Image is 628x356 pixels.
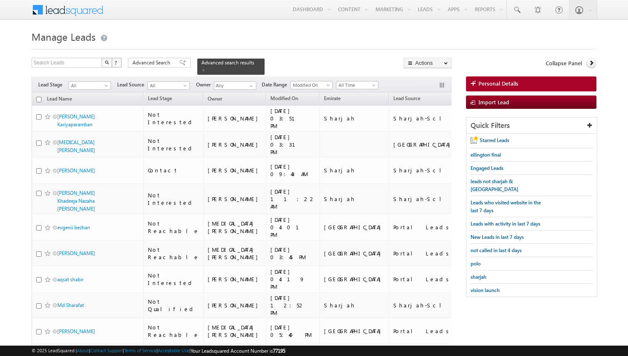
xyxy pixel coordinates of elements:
div: Sharjah-Scl [393,302,454,309]
a: Lead Source [389,94,424,105]
img: Search [105,60,109,64]
span: Leads who visited website in the last 7 days [471,199,541,214]
div: Not Interested [148,111,199,126]
span: Import Lead [478,98,509,106]
div: Sharjah [324,195,385,203]
div: [DATE] 11:22 AM [270,188,316,210]
div: [PERSON_NAME] [208,195,262,203]
span: Lead Source [393,95,420,101]
span: Engaged Leads [471,165,503,171]
div: [DATE] 04:01 PM [270,216,316,238]
div: [DATE] 09:43 AM [270,163,316,178]
input: Check all records [36,97,42,102]
div: Sharjah [324,302,385,309]
div: Not Interested [148,272,199,287]
input: Type to Search [214,81,256,90]
div: Not Interested [148,137,199,152]
a: [PERSON_NAME] [57,328,95,334]
span: Leads with activity in last 7 days [471,221,540,227]
a: aqsat shabir [57,276,83,282]
span: Manage Leads [32,30,96,43]
div: Sharjah [324,115,385,122]
a: [PERSON_NAME] Khadeeja Nazaha [PERSON_NAME] [57,190,95,212]
div: Not Reachable [148,324,199,339]
a: Lead Name [43,94,76,105]
span: ? [115,59,118,66]
div: [PERSON_NAME] [208,302,262,309]
span: Modified On [270,95,298,101]
span: 77195 [273,348,285,354]
span: Starred Leads [480,137,509,143]
div: Portal Leads [393,223,454,231]
div: [PERSON_NAME] [208,141,262,148]
div: Portal Leads [393,275,454,283]
span: © 2025 LeadSquared | | | | | [32,347,285,355]
span: All Time [336,81,376,89]
span: Your Leadsquared Account Number is [191,348,285,354]
div: [GEOGRAPHIC_DATA] [324,327,385,335]
a: [PERSON_NAME] Kariyaparamban [57,113,95,128]
div: Sharjah-Scl [393,115,454,122]
div: [GEOGRAPHIC_DATA] [324,275,385,283]
div: Quick Filters [466,118,597,134]
div: [MEDICAL_DATA][PERSON_NAME] [208,246,262,261]
a: About [77,348,89,353]
a: Terms of Service [124,348,157,353]
a: [PERSON_NAME] [57,250,95,256]
a: Lead Stage [144,94,176,105]
span: Modified On [291,81,330,89]
div: Contact [148,167,199,174]
button: Actions [404,58,451,68]
div: [MEDICAL_DATA][PERSON_NAME] [208,220,262,235]
div: [DATE] 04:19 PM [270,268,316,290]
div: [DATE] 03:45 PM [270,246,316,261]
span: ellington final [471,152,501,158]
div: Not Interested [148,192,199,206]
div: [PERSON_NAME] [208,115,262,122]
a: Emirate [320,94,345,105]
span: Lead Stage [148,95,172,101]
span: All [69,82,108,89]
span: Date Range [262,81,290,88]
div: [GEOGRAPHIC_DATA] [324,250,385,257]
a: All Time [336,81,378,89]
span: Owner [208,96,222,102]
div: [DATE] 03:51 PM [270,107,316,130]
span: Personal Details [478,80,518,87]
a: Modified On [290,81,333,89]
div: Not Reachable [148,220,199,235]
div: [PERSON_NAME] [208,275,262,283]
a: All [69,81,111,90]
span: Lead Source [117,81,147,88]
span: Advanced search results [201,59,254,66]
a: Modified On [266,94,302,105]
a: Contact Support [90,348,123,353]
div: Not Reachable [148,246,199,261]
a: Personal Details [466,76,596,91]
div: Sharjah-Scl [393,195,454,203]
a: Show All Items [245,82,255,90]
span: Owner [196,81,214,88]
a: [MEDICAL_DATA][PERSON_NAME] [57,139,95,153]
a: Md Sharafat [57,302,84,308]
span: New Leads in last 7 days [471,234,524,240]
div: [DATE] 03:31 PM [270,133,316,156]
div: Sharjah-Scl [393,167,454,174]
div: Not Qualified [148,298,199,313]
div: [DATE] 05:40 PM [270,324,316,339]
span: polo [471,260,481,267]
div: [PERSON_NAME] [208,167,262,174]
a: Acceptable Use [158,348,189,353]
span: sharjah [471,274,486,280]
span: Advanced Search [132,59,173,66]
div: Sharjah [324,167,385,174]
div: [GEOGRAPHIC_DATA] [324,223,385,231]
div: [GEOGRAPHIC_DATA] [393,141,454,148]
button: ? [112,58,122,68]
div: [DATE] 12:52 PM [270,294,316,317]
div: [MEDICAL_DATA][PERSON_NAME] [208,324,262,339]
span: not called in last 4 days [471,247,522,253]
span: Emirate [324,95,341,101]
div: Portal Leads [393,327,454,335]
span: Lead Stage [38,81,69,88]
